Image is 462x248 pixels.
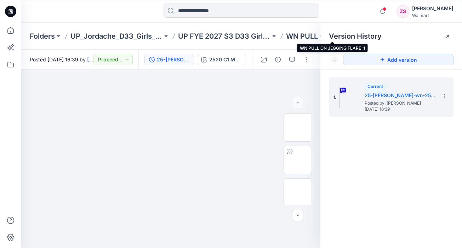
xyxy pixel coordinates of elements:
[412,13,453,18] div: Walmart
[365,100,435,107] span: Posted by: Mittal Nanavati
[286,31,378,41] p: WN PULL ON JEGGING FLARE-1
[178,31,270,41] a: UP FYE 2027 S3 D33 Girls Tops & Bottoms Jordache
[70,31,162,41] a: UP_Jordache_D33_Girls_Jeans
[87,56,128,62] a: [PERSON_NAME]
[157,56,189,64] div: 25-wu-wn-2520 1st 09182025 fa26
[30,31,55,41] a: Folders
[367,84,383,89] span: Current
[144,54,194,65] button: 25-[PERSON_NAME]-wn-2520 1st 09182025 fa26
[272,54,284,65] button: Details
[365,91,435,100] h5: 25-wu-wn-2520 1st 09182025 fa26
[333,94,336,100] span: 1.
[197,54,246,65] button: 2520 C1 MDWS
[365,107,435,112] span: [DATE] 16:39
[412,4,453,13] div: [PERSON_NAME]
[209,56,242,64] div: 2520 C1 MDWS
[397,5,409,18] div: ZS
[30,56,93,63] span: Posted [DATE] 16:39 by
[343,54,454,65] button: Add version
[329,54,340,65] button: Show Hidden Versions
[329,32,382,40] span: Version History
[339,87,340,108] img: 25-wu-wn-2520 1st 09182025 fa26
[445,33,451,39] button: Close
